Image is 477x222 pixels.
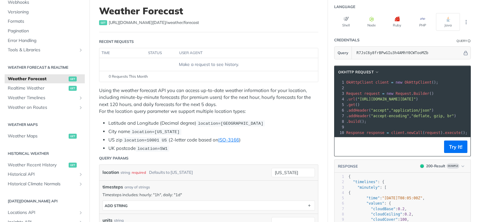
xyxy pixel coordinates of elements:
span: addHeader [348,108,369,113]
button: Try It! [444,141,467,153]
span: "accept-encoding" [371,114,409,118]
button: Show subpages for Tools & Libraries [78,48,83,53]
button: Node [360,13,384,31]
a: Historical APIShow subpages for Historical API [5,170,85,179]
input: apikey [353,47,462,59]
i: Information [468,39,471,43]
div: 3 [334,91,345,96]
div: array of strings [125,184,150,190]
button: Show subpages for Historical Climate Normals [78,182,83,187]
span: new [396,80,402,85]
span: . ( ). (); [346,131,467,135]
span: get [69,163,77,168]
th: status [146,48,177,58]
div: 10 [334,130,345,136]
button: Ruby [385,13,409,31]
span: = [382,91,384,96]
span: . () [346,91,434,96]
span: location=10001 US [124,138,167,143]
span: timesteps [102,184,123,190]
span: get [69,86,77,91]
span: OkHttpClient [405,80,432,85]
span: "minutely" [357,185,380,190]
span: Weather Maps [8,133,67,139]
span: get [99,20,107,25]
span: (); [346,80,438,85]
div: 9 [334,124,345,130]
div: 200 - Result [426,163,445,169]
a: Weather Mapsget [5,132,85,141]
span: client [391,131,405,135]
div: QueryInformation [457,39,471,43]
span: Realtime Weather [8,85,67,91]
div: 7 [334,113,345,119]
span: "cloudCover" [371,217,398,222]
span: Builder [414,91,429,96]
a: Tools & LibrariesShow subpages for Tools & Libraries [5,45,85,55]
span: build [348,119,360,124]
span: "cloudBase" [371,207,395,211]
a: ISO-3166 [218,137,239,143]
th: user agent [177,48,306,58]
label: location [102,168,119,177]
h2: Historical Weather [5,151,85,156]
span: : , [348,212,414,216]
li: UK postcode [108,145,318,152]
button: Java [436,13,460,31]
span: : , [348,207,407,211]
span: "accept" [371,108,389,113]
span: 100 [400,217,407,222]
p: Timesteps includes: hourly: "1h", daily: "1d" [102,192,315,197]
span: : , [348,196,425,200]
li: Latitude and Longitude (Decimal degree) [108,120,318,127]
div: Credentials [334,37,360,43]
span: Error Handling [8,38,83,44]
span: get [69,76,77,81]
span: Pagination [8,28,83,34]
div: 8 [334,212,344,217]
a: Weather TimelinesShow subpages for Weather Timelines [5,93,85,103]
span: "time" [366,196,380,200]
button: Copy to clipboard [338,142,346,151]
span: get [69,134,77,139]
span: request [425,131,441,135]
span: response [366,131,384,135]
div: 1 [334,174,344,179]
span: "timelines" [353,180,377,184]
div: required [132,168,146,177]
div: 4 [334,190,344,196]
span: Versioning [8,9,83,15]
span: Weather Forecast [8,76,67,82]
div: Query [457,39,467,43]
th: time [99,48,146,58]
span: OkHttp Request [338,69,374,75]
div: ADD string [105,203,128,208]
span: get [348,103,355,107]
button: Shell [334,13,358,31]
span: OkHttpClient [346,80,373,85]
div: 2 [334,179,344,185]
span: Request [396,91,411,96]
span: 0 Requests This Month [109,74,148,79]
span: Response [346,131,364,135]
span: location=SW1 [137,146,167,151]
span: https://api.tomorrow.io/v4/weather/forecast [109,20,199,26]
span: newCall [407,131,423,135]
li: City name [108,128,318,135]
span: . ( , ) [346,108,434,113]
span: . () [346,103,360,107]
div: 1 [334,80,345,85]
span: location=[GEOGRAPHIC_DATA] [198,121,263,126]
span: Query [338,50,348,56]
span: : { [348,201,391,206]
span: Weather Recent History [8,162,67,168]
span: Weather Timelines [8,95,77,101]
h2: Weather Maps [5,122,85,127]
h2: [DATE][DOMAIN_NAME] API [5,198,85,204]
span: Formats [8,18,83,25]
span: Historical API [8,171,77,178]
button: OkHttp Request [336,69,382,75]
button: ADD string [103,201,315,210]
span: "deflate, gzip, br" [411,114,454,118]
span: "application/json" [391,108,432,113]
